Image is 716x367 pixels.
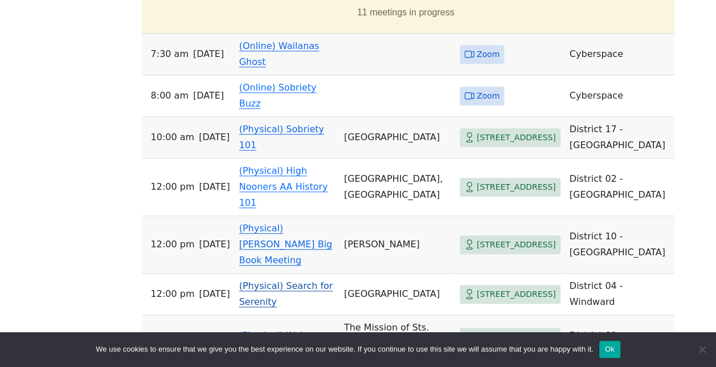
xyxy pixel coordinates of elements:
span: No [696,344,707,355]
td: [GEOGRAPHIC_DATA] [339,274,455,315]
span: 12:00 PM [151,286,195,302]
a: (Physical) Waimea Nooners [239,330,323,357]
span: [DATE] [199,286,230,302]
span: 10:00 AM [151,129,195,145]
span: [STREET_ADDRESS] [477,180,556,194]
a: (Online) Sobriety Buzz [239,82,317,109]
span: [DATE] [199,236,230,252]
td: District 02 - [GEOGRAPHIC_DATA] [565,158,674,216]
span: 12:00 PM [151,236,195,252]
span: Zoom [477,89,500,103]
span: 7:30 AM [151,46,189,62]
a: (Physical) [PERSON_NAME] Big Book Meeting [239,223,333,266]
td: Cyberspace [565,75,674,117]
span: [STREET_ADDRESS] [477,131,556,145]
span: [STREET_ADDRESS] [477,238,556,252]
td: District 04 - Windward [565,274,674,315]
span: 12:00 PM [151,179,195,195]
a: (Physical) Search for Serenity [239,280,333,307]
button: Ok [599,341,620,358]
td: [GEOGRAPHIC_DATA] [339,117,455,158]
td: [PERSON_NAME] [339,216,455,274]
span: [DATE] [193,88,224,104]
td: District 10 - [GEOGRAPHIC_DATA] [565,216,674,274]
td: District 17 - [GEOGRAPHIC_DATA] [565,117,674,158]
span: 8:00 AM [151,88,189,104]
span: [DATE] [199,179,230,195]
span: We use cookies to ensure that we give you the best experience on our website. If you continue to ... [96,344,593,355]
span: [DATE] [193,46,224,62]
a: (Physical) Sobriety 101 [239,124,324,150]
td: [GEOGRAPHIC_DATA], [GEOGRAPHIC_DATA] [339,158,455,216]
td: Cyberspace [565,34,674,75]
a: (Physical) High Nooners AA History 101 [239,165,328,208]
span: [DATE] [199,129,230,145]
a: (Online) Wailanas Ghost [239,40,320,67]
span: [STREET_ADDRESS] [477,287,556,301]
span: [STREET_ADDRESS][PERSON_NAME] [472,330,556,358]
span: Zoom [477,47,500,62]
